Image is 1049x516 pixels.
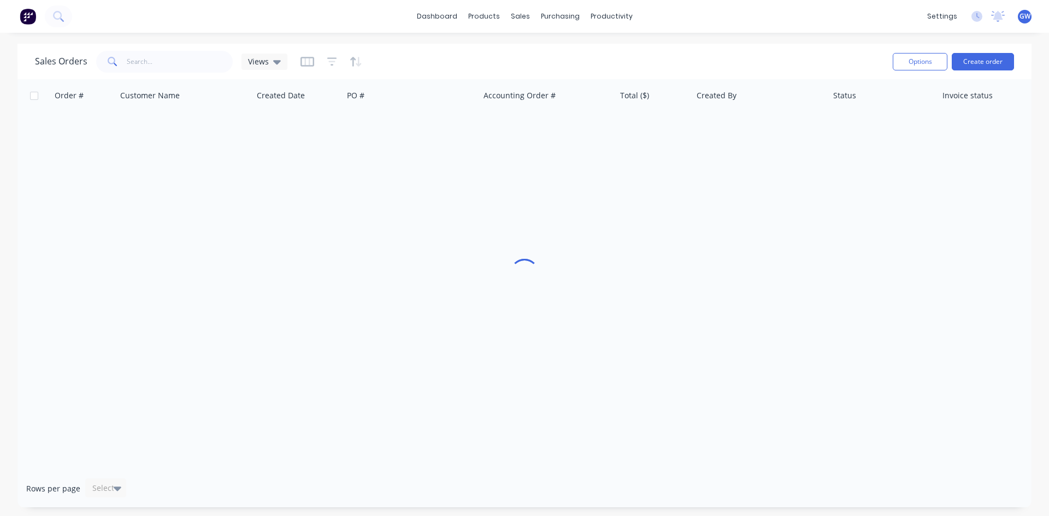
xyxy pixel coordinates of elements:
[620,90,649,101] div: Total ($)
[55,90,84,101] div: Order #
[411,8,463,25] a: dashboard
[463,8,505,25] div: products
[952,53,1014,70] button: Create order
[922,8,963,25] div: settings
[35,56,87,67] h1: Sales Orders
[347,90,364,101] div: PO #
[120,90,180,101] div: Customer Name
[92,483,121,494] div: Select...
[257,90,305,101] div: Created Date
[833,90,856,101] div: Status
[484,90,556,101] div: Accounting Order #
[1019,11,1030,21] span: GW
[893,53,947,70] button: Options
[26,483,80,494] span: Rows per page
[585,8,638,25] div: productivity
[697,90,736,101] div: Created By
[127,51,233,73] input: Search...
[248,56,269,67] span: Views
[535,8,585,25] div: purchasing
[505,8,535,25] div: sales
[942,90,993,101] div: Invoice status
[20,8,36,25] img: Factory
